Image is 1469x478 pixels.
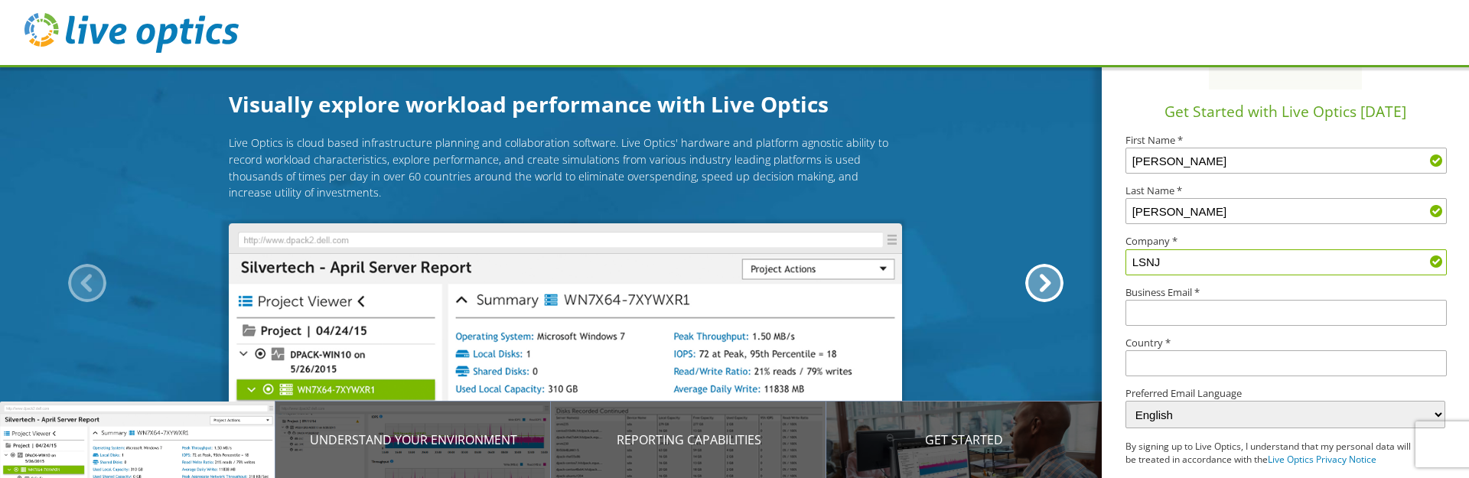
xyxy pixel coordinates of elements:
[229,135,902,200] p: Live Optics is cloud based infrastructure planning and collaboration software. Live Optics' hardw...
[1268,453,1376,466] a: Live Optics Privacy Notice
[826,431,1102,449] p: Get Started
[1125,338,1445,348] label: Country *
[229,88,902,120] h1: Visually explore workload performance with Live Optics
[1108,101,1463,123] h1: Get Started with Live Optics [DATE]
[24,13,239,53] img: live_optics_svg.svg
[1125,389,1445,398] label: Preferred Email Language
[275,431,551,449] p: Understand your environment
[1125,441,1413,467] p: By signing up to Live Optics, I understand that my personal data will be treated in accordance wi...
[1125,186,1445,196] label: Last Name *
[1125,135,1445,145] label: First Name *
[551,431,826,449] p: Reporting Capabilities
[1125,288,1445,298] label: Business Email *
[1125,236,1445,246] label: Company *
